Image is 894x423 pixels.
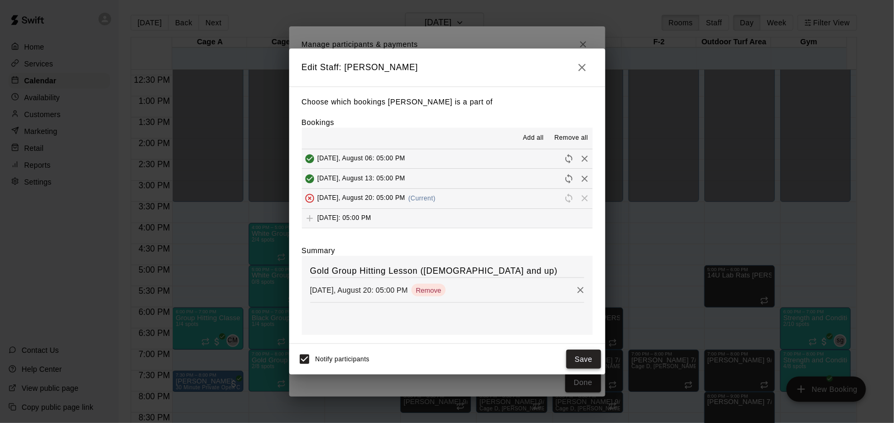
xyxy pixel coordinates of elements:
[550,130,592,147] button: Remove all
[316,355,370,363] span: Notify participants
[302,95,593,109] p: Choose which bookings [PERSON_NAME] is a part of
[302,169,593,188] button: Added[DATE], August 13: 05:00 PMRescheduleRemove
[411,286,445,294] span: Remove
[318,175,406,182] span: [DATE], August 13: 05:00 PM
[318,215,371,222] span: [DATE]: 05:00 PM
[523,133,544,143] span: Add all
[561,194,577,202] span: Reschedule
[302,194,318,202] span: To be removed
[577,155,593,162] span: Remove
[408,195,436,202] span: (Current)
[561,155,577,162] span: Reschedule
[561,174,577,182] span: Reschedule
[310,264,584,278] h6: Gold Group Hitting Lesson ([DEMOGRAPHIC_DATA] and up)
[302,171,318,187] button: Added
[302,245,336,256] label: Summary
[554,133,588,143] span: Remove all
[310,285,408,295] p: [DATE], August 20: 05:00 PM
[577,194,593,202] span: Remove
[302,214,318,222] span: Add
[302,151,318,167] button: Added
[289,49,605,86] h2: Edit Staff: [PERSON_NAME]
[318,195,406,202] span: [DATE], August 20: 05:00 PM
[302,209,593,228] button: Add[DATE]: 05:00 PM
[516,130,550,147] button: Add all
[573,282,588,298] button: Remove
[302,118,335,127] label: Bookings
[302,149,593,169] button: Added[DATE], August 06: 05:00 PMRescheduleRemove
[302,189,593,208] button: To be removed[DATE], August 20: 05:00 PM(Current)RescheduleRemove
[577,174,593,182] span: Remove
[566,350,601,369] button: Save
[318,155,406,162] span: [DATE], August 06: 05:00 PM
